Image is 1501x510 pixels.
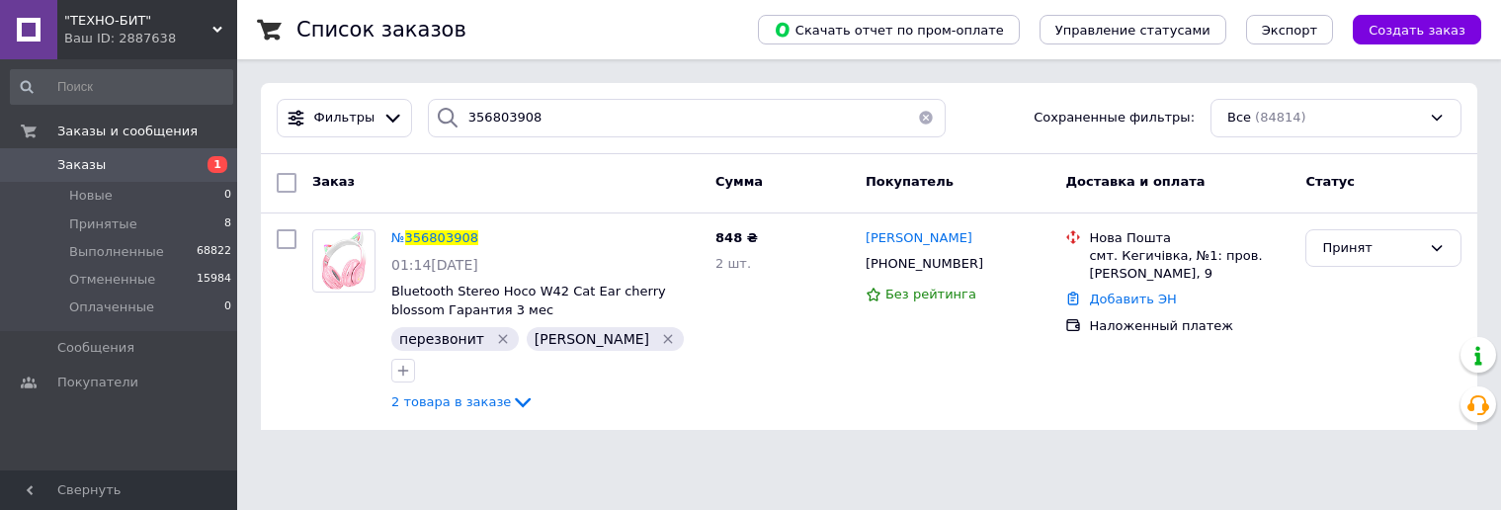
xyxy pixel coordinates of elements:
[866,256,983,271] span: [PHONE_NUMBER]
[405,230,478,245] span: 356803908
[1246,15,1333,44] button: Экспорт
[399,331,484,347] span: перезвонит
[1089,292,1176,306] a: Добавить ЭН
[314,109,375,127] span: Фильтры
[69,243,164,261] span: Выполненные
[1040,15,1226,44] button: Управление статусами
[69,215,137,233] span: Принятые
[866,229,972,248] a: [PERSON_NAME]
[660,331,676,347] svg: Удалить метку
[391,230,405,245] span: №
[57,156,106,174] span: Заказы
[391,284,666,317] a: Bluetooth Stereo Hoco W42 Cat Ear cherry blossom Гарантия 3 мес
[312,174,355,189] span: Заказ
[391,394,535,409] a: 2 товара в заказе
[57,374,138,391] span: Покупатели
[391,257,478,273] span: 01:14[DATE]
[57,339,134,357] span: Сообщения
[69,271,155,289] span: Отмененные
[10,69,233,105] input: Поиск
[1255,110,1306,125] span: (84814)
[1034,109,1195,127] span: Сохраненные фильтры:
[224,187,231,205] span: 0
[715,256,751,271] span: 2 шт.
[197,271,231,289] span: 15984
[1353,15,1481,44] button: Создать заказ
[1369,23,1465,38] span: Создать заказ
[1089,317,1290,335] div: Наложенный платеж
[885,287,976,301] span: Без рейтинга
[715,174,763,189] span: Сумма
[208,156,227,173] span: 1
[1089,247,1290,283] div: смт. Кегичівка, №1: пров. [PERSON_NAME], 9
[495,331,511,347] svg: Удалить метку
[758,15,1020,44] button: Скачать отчет по пром-оплате
[319,230,370,292] img: Фото товару
[224,298,231,316] span: 0
[906,99,946,137] button: Очистить
[1333,22,1481,37] a: Создать заказ
[535,331,649,347] span: [PERSON_NAME]
[197,243,231,261] span: 68822
[715,230,758,245] span: 848 ₴
[64,30,237,47] div: Ваш ID: 2887638
[296,18,466,42] h1: Список заказов
[866,174,954,189] span: Покупатель
[1322,238,1421,259] div: Принят
[64,12,212,30] span: "ТЕХНО-БИТ"
[1089,229,1290,247] div: Нова Пошта
[774,21,1004,39] span: Скачать отчет по пром-оплате
[1262,23,1317,38] span: Экспорт
[1055,23,1210,38] span: Управление статусами
[391,394,511,409] span: 2 товара в заказе
[1065,174,1205,189] span: Доставка и оплата
[428,99,946,137] input: Поиск по номеру заказа, ФИО покупателя, номеру телефона, Email, номеру накладной
[866,230,972,245] span: [PERSON_NAME]
[1227,109,1251,127] span: Все
[57,123,198,140] span: Заказы и сообщения
[391,230,478,245] a: №356803908
[224,215,231,233] span: 8
[69,298,154,316] span: Оплаченные
[312,229,375,293] a: Фото товару
[69,187,113,205] span: Новые
[1305,174,1355,189] span: Статус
